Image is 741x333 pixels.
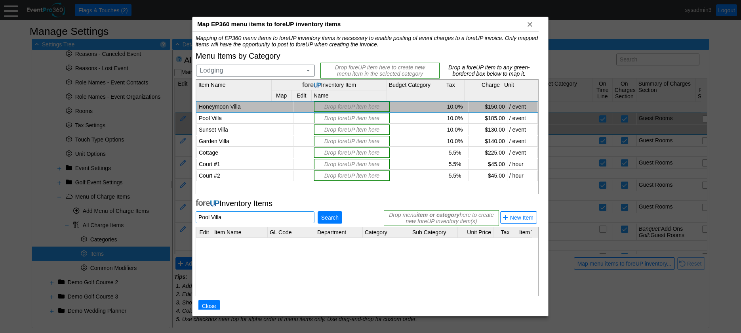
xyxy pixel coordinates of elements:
td: / hour [507,159,537,170]
td: $225.00 [469,147,507,158]
div: Mapping of EP360 menu items to foreUP inventory items is necessary to enable posting of event cha... [196,35,539,48]
th: Unit [502,80,532,101]
td: Court #2 [197,170,273,181]
th: Sub Category [410,227,458,238]
div: Drop foreUP item here [314,159,390,169]
span: Search [320,214,340,222]
td: / event [507,101,537,112]
span: Drop menu here to create new foreUP inventory item(s) [389,212,494,224]
td: $45.00 [469,170,507,181]
th: Item Type [517,227,561,238]
img: foreUP [196,199,219,207]
div: Drop foreUP item here [314,113,390,123]
th: Item Name [212,227,268,238]
div: Drop foreUP item here [314,101,390,112]
td: / event [507,124,537,135]
td: Court #1 [197,159,273,170]
span: New Item [509,214,535,222]
th: Department [315,227,363,238]
td: Pool Villa [197,113,273,124]
th: Map [271,90,291,101]
td: Cottage [197,147,273,158]
div: Inventory Items [196,195,539,210]
th: Charge [465,80,502,101]
td: Sunset Villa [197,124,273,135]
th: GL Code [268,227,315,238]
img: foreUP [302,82,321,88]
th: Edit [291,90,312,101]
td: $150.00 [469,101,507,112]
th: Budget Category [387,80,437,101]
td: $140.00 [469,136,507,147]
td: 5.5% [441,170,469,181]
th: Edit [196,227,212,238]
div: Drop foreUP item here [314,170,390,181]
td: 10.0% [441,113,469,124]
div: Drop foreUP item here [314,136,390,146]
span: Map EP360 menu items to foreUP inventory items [197,21,341,27]
td: / event [507,136,537,147]
span: Inventory Item [321,82,356,88]
td: / event [507,113,537,124]
th: Item Name [196,80,272,101]
td: / event [507,147,537,158]
div: Drop foreUP item here [314,147,390,158]
th: Name [312,90,387,101]
th: Tax [493,227,517,238]
td: 5.5% [441,147,469,158]
td: Garden Villa [197,136,273,147]
span: Lodging [198,67,304,75]
td: $185.00 [469,113,507,124]
b: item or category [416,212,459,218]
th: Category [363,227,410,238]
th: Tax [437,80,465,101]
td: 5.5% [441,159,469,170]
th: Unit Price [458,227,493,238]
span: Close [200,302,218,310]
td: 10.0% [441,101,469,112]
td: Honeymoon Villa [197,101,273,112]
td: 10.0% [441,124,469,135]
span: Lodging [198,67,311,75]
td: $130.00 [469,124,507,135]
td: 10.0% [441,136,469,147]
td: / hour [507,170,537,181]
span: Drop foreUP item here to create new menu item in the selected category [335,64,425,77]
div: Drop a foreUP item to any green-bordered box below to map it. [440,64,539,77]
div: Drop foreUP item here [314,124,390,135]
span: Close [200,302,218,310]
div: Menu Items by Category [196,48,539,63]
span: New Item [502,213,535,222]
td: $45.00 [469,159,507,170]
